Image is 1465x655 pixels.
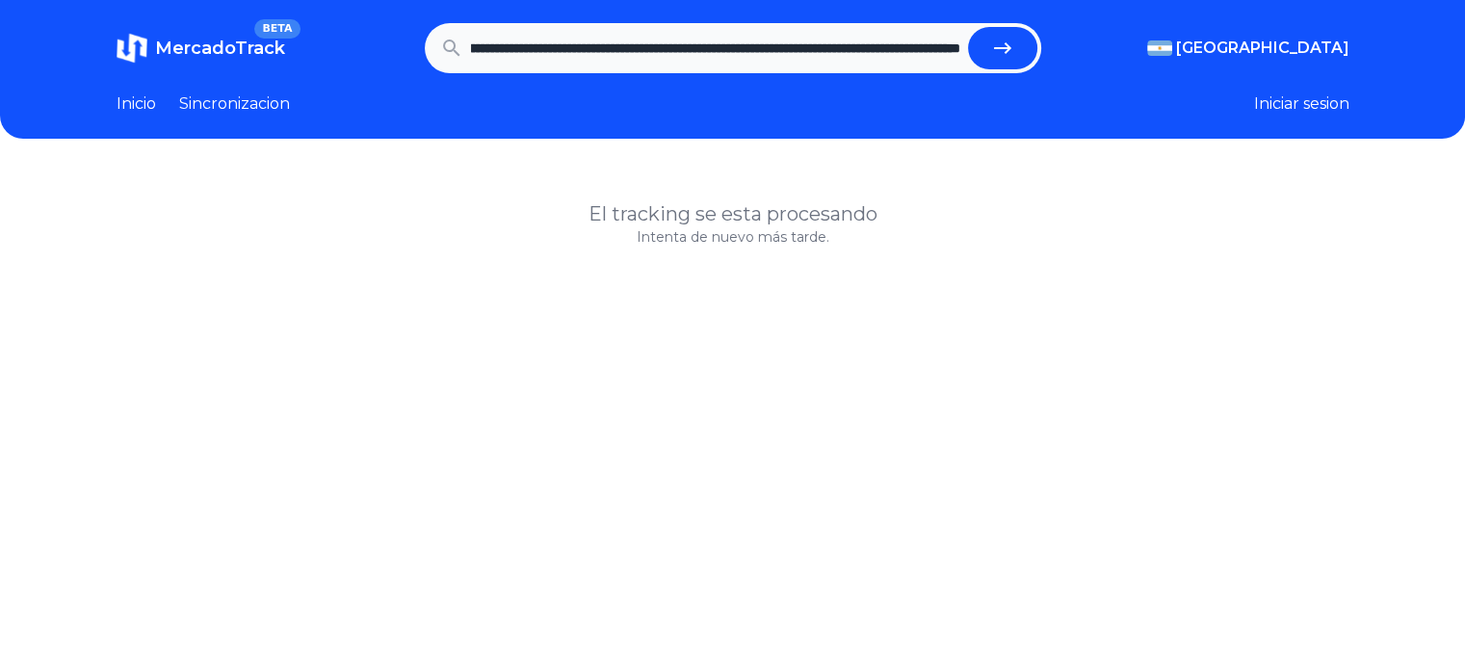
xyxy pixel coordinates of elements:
[1147,40,1172,56] img: Argentina
[155,38,285,59] span: MercadoTrack
[117,33,147,64] img: MercadoTrack
[117,200,1349,227] h1: El tracking se esta procesando
[117,227,1349,247] p: Intenta de nuevo más tarde.
[1147,37,1349,60] button: [GEOGRAPHIC_DATA]
[179,92,290,116] a: Sincronizacion
[117,33,285,64] a: MercadoTrackBETA
[1254,92,1349,116] button: Iniciar sesion
[254,19,300,39] span: BETA
[1176,37,1349,60] span: [GEOGRAPHIC_DATA]
[117,92,156,116] a: Inicio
